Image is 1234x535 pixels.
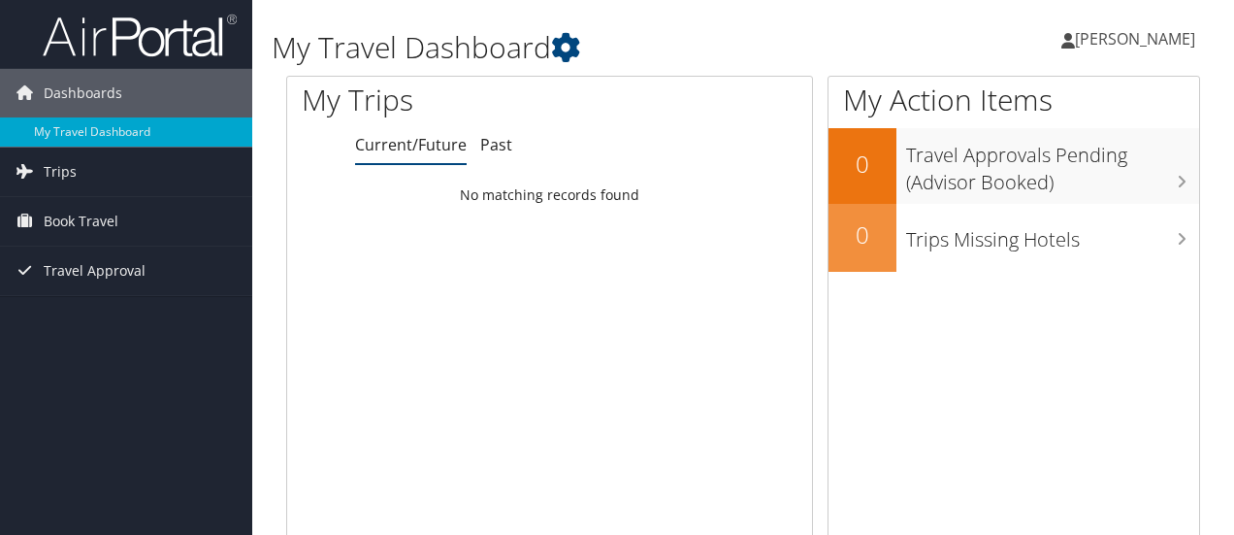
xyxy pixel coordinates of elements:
h1: My Action Items [828,80,1199,120]
a: 0Travel Approvals Pending (Advisor Booked) [828,128,1199,203]
h2: 0 [828,218,896,251]
h1: My Trips [302,80,579,120]
span: Trips [44,148,77,196]
h1: My Travel Dashboard [272,27,900,68]
a: Past [480,134,512,155]
a: [PERSON_NAME] [1061,10,1215,68]
td: No matching records found [287,178,812,213]
h3: Travel Approvals Pending (Advisor Booked) [906,132,1199,196]
span: Dashboards [44,69,122,117]
h3: Trips Missing Hotels [906,217,1199,253]
span: Book Travel [44,197,118,246]
a: 0Trips Missing Hotels [828,204,1199,272]
span: [PERSON_NAME] [1075,28,1195,50]
span: Travel Approval [44,247,146,295]
a: Current/Future [355,134,467,155]
img: airportal-logo.png [43,13,237,58]
h2: 0 [828,148,896,181]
